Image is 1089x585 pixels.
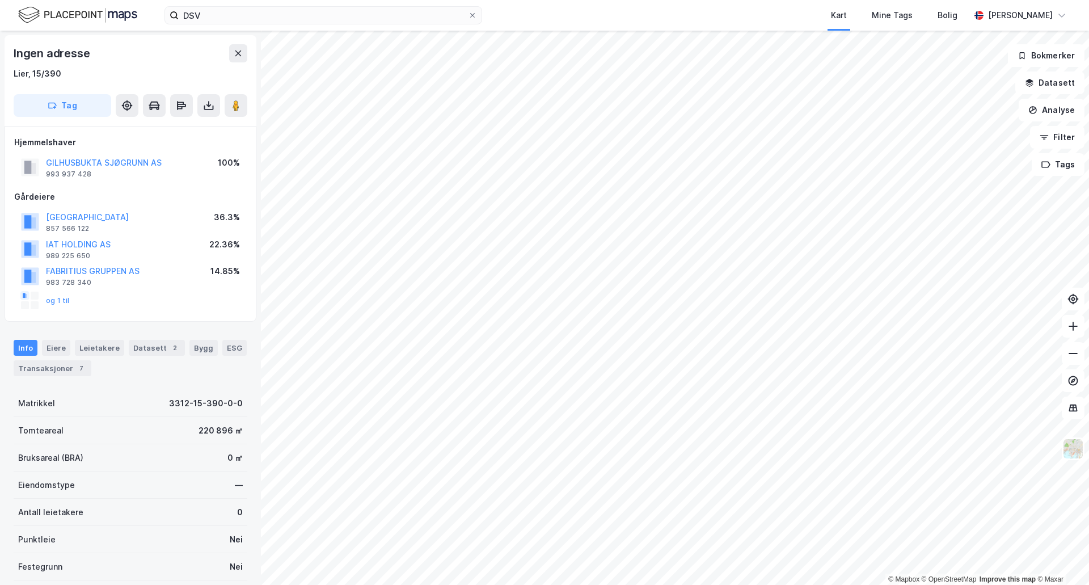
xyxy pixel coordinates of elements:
div: Bolig [938,9,957,22]
input: Søk på adresse, matrikkel, gårdeiere, leietakere eller personer [179,7,468,24]
img: Z [1062,438,1084,460]
div: 36.3% [214,211,240,224]
button: Datasett [1015,71,1084,94]
div: Punktleie [18,533,56,546]
iframe: Chat Widget [1032,531,1089,585]
div: 989 225 650 [46,251,90,260]
div: Antall leietakere [18,506,83,519]
div: ESG [222,340,247,356]
button: Tags [1032,153,1084,176]
div: Ingen adresse [14,44,92,62]
div: Tomteareal [18,424,64,437]
div: 2 [169,342,180,353]
a: Mapbox [888,575,919,583]
div: Transaksjoner [14,360,91,376]
div: Leietakere [75,340,124,356]
div: Datasett [129,340,185,356]
div: 857 566 122 [46,224,89,233]
div: Lier, 15/390 [14,67,61,81]
button: Analyse [1019,99,1084,121]
div: Bruksareal (BRA) [18,451,83,465]
div: Hjemmelshaver [14,136,247,149]
div: Eiendomstype [18,478,75,492]
div: — [235,478,243,492]
div: 100% [218,156,240,170]
div: 993 937 428 [46,170,91,179]
div: Mine Tags [872,9,913,22]
div: Matrikkel [18,397,55,410]
button: Filter [1030,126,1084,149]
div: 22.36% [209,238,240,251]
a: Improve this map [980,575,1036,583]
div: Eiere [42,340,70,356]
img: logo.f888ab2527a4732fd821a326f86c7f29.svg [18,5,137,25]
div: 0 [237,506,243,519]
div: 3312-15-390-0-0 [169,397,243,410]
div: Kontrollprogram for chat [1032,531,1089,585]
div: 983 728 340 [46,278,91,287]
div: Gårdeiere [14,190,247,204]
button: Bokmerker [1008,44,1084,67]
button: Tag [14,94,111,117]
div: Info [14,340,37,356]
a: OpenStreetMap [922,575,977,583]
div: Nei [230,560,243,574]
div: 0 ㎡ [227,451,243,465]
div: Kart [831,9,847,22]
div: Nei [230,533,243,546]
div: 14.85% [210,264,240,278]
div: Festegrunn [18,560,62,574]
div: Bygg [189,340,218,356]
div: [PERSON_NAME] [988,9,1053,22]
div: 220 896 ㎡ [199,424,243,437]
div: 7 [75,363,87,374]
